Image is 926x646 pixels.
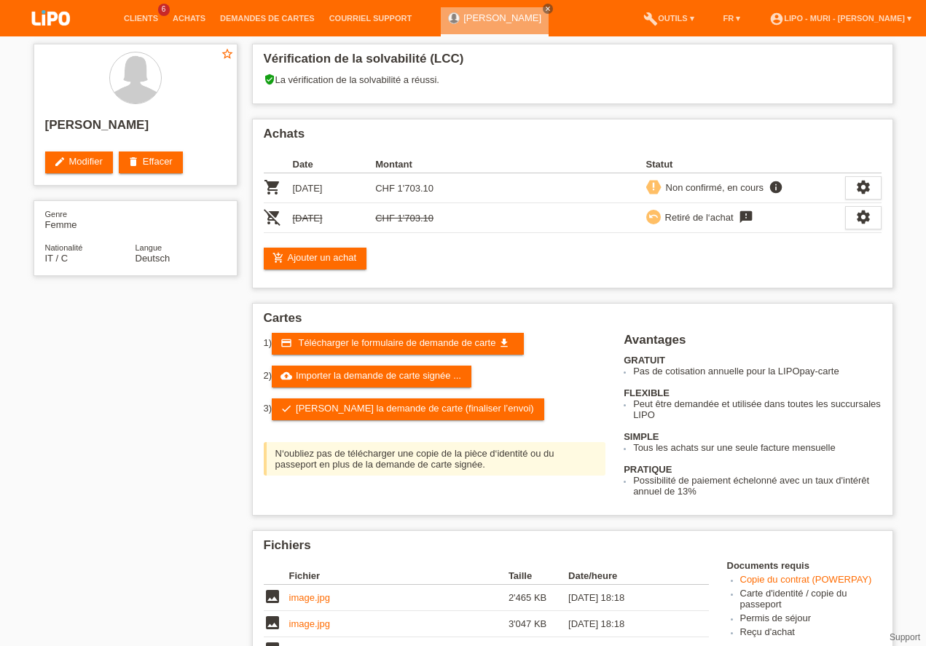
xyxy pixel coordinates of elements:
[624,431,659,442] b: SIMPLE
[264,333,606,355] div: 1)
[375,173,458,203] td: CHF 1'703.10
[264,588,281,605] i: image
[855,209,871,225] i: settings
[221,47,234,60] i: star_border
[264,208,281,226] i: POSP00028703
[54,156,66,168] i: edit
[264,614,281,631] i: image
[568,585,688,611] td: [DATE] 18:18
[375,156,458,173] th: Montant
[45,210,68,218] span: Genre
[136,243,162,252] span: Langue
[463,12,541,23] a: [PERSON_NAME]
[740,612,882,626] li: Permis de séjour
[158,4,170,16] span: 6
[624,355,665,366] b: GRATUIT
[624,464,672,475] b: PRATIQUE
[289,567,509,585] th: Fichier
[45,253,68,264] span: Italie / C / 15.08.1990
[509,585,568,611] td: 2'465 KB
[498,337,510,349] i: get_app
[264,74,882,96] div: La vérification de la solvabilité a réussi.
[264,74,275,85] i: verified_user
[568,611,688,637] td: [DATE] 18:18
[646,156,845,173] th: Statut
[264,52,882,74] h2: Vérification de la solvabilité (LCC)
[264,366,606,387] div: 2)
[648,181,659,192] i: priority_high
[543,4,553,14] a: close
[221,47,234,63] a: star_border
[544,5,552,12] i: close
[762,14,919,23] a: account_circleLIPO - Muri - [PERSON_NAME] ▾
[643,12,658,26] i: build
[509,611,568,637] td: 3'047 KB
[298,337,495,348] span: Télécharger le formulaire de demande de carte
[636,14,701,23] a: buildOutils ▾
[716,14,748,23] a: FR ▾
[264,398,606,420] div: 3)
[737,210,755,224] i: feedback
[648,211,659,221] i: undo
[15,30,87,41] a: LIPO pay
[740,588,882,612] li: Carte d'identité / copie du passeport
[293,173,376,203] td: [DATE]
[45,118,226,140] h2: [PERSON_NAME]
[662,180,764,195] div: Non confirmé, en cours
[264,248,367,269] a: add_shopping_cartAjouter un achat
[289,618,330,629] a: image.jpg
[293,156,376,173] th: Date
[509,567,568,585] th: Taille
[280,370,292,382] i: cloud_upload
[769,12,784,26] i: account_circle
[45,243,83,252] span: Nationalité
[213,14,322,23] a: Demandes de cartes
[633,442,881,453] li: Tous les achats sur une seule facture mensuelle
[624,333,881,355] h2: Avantages
[272,398,544,420] a: check[PERSON_NAME] la demande de carte (finaliser l’envoi)
[117,14,165,23] a: Clients
[740,574,872,585] a: Copie du contrat (POWERPAY)
[264,442,606,476] div: N‘oubliez pas de télécharger une copie de la pièce d‘identité ou du passeport en plus de la deman...
[280,337,292,349] i: credit_card
[633,398,881,420] li: Peut être demandée et utilisée dans toutes les succursales LIPO
[624,387,670,398] b: FLEXIBLE
[272,333,524,355] a: credit_card Télécharger le formulaire de demande de carte get_app
[293,203,376,233] td: [DATE]
[119,151,183,173] a: deleteEffacer
[767,180,785,194] i: info
[740,626,882,640] li: Reçu d'achat
[45,151,113,173] a: editModifier
[264,311,882,333] h2: Cartes
[136,253,170,264] span: Deutsch
[45,208,136,230] div: Femme
[855,179,871,195] i: settings
[661,210,734,225] div: Retiré de l‘achat
[568,567,688,585] th: Date/heure
[272,252,284,264] i: add_shopping_cart
[633,366,881,377] li: Pas de cotisation annuelle pour la LIPOpay-carte
[322,14,419,23] a: Courriel Support
[633,475,881,497] li: Possibilité de paiement échelonné avec un taux d'intérêt annuel de 13%
[890,632,920,642] a: Support
[272,366,471,387] a: cloud_uploadImporter la demande de carte signée ...
[280,403,292,414] i: check
[165,14,213,23] a: Achats
[127,156,139,168] i: delete
[264,538,882,560] h2: Fichiers
[264,178,281,196] i: POSP00028702
[375,203,458,233] td: CHF 1'703.10
[727,560,882,571] h4: Documents requis
[264,127,882,149] h2: Achats
[289,592,330,603] a: image.jpg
